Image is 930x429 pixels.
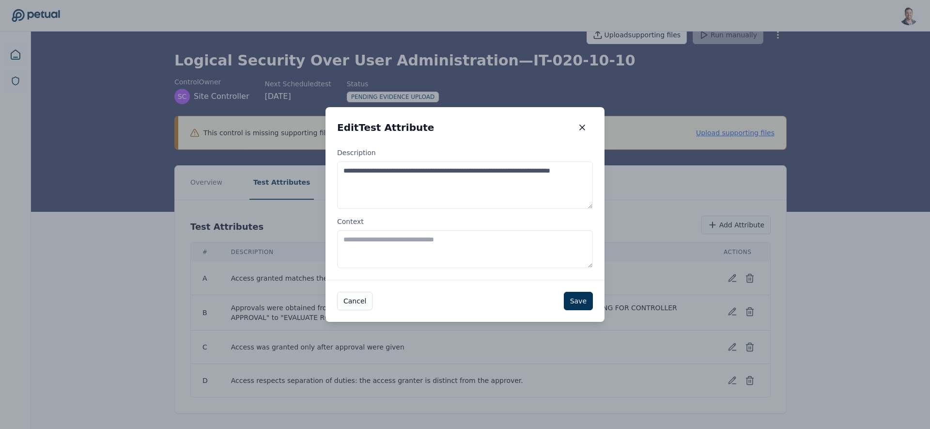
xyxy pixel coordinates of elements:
[337,292,372,310] button: Cancel
[337,161,593,209] textarea: Description
[337,230,593,268] textarea: Context
[337,217,593,268] label: Context
[337,121,434,134] h2: Edit Test Attribute
[564,292,593,310] button: Save
[337,148,593,209] label: Description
